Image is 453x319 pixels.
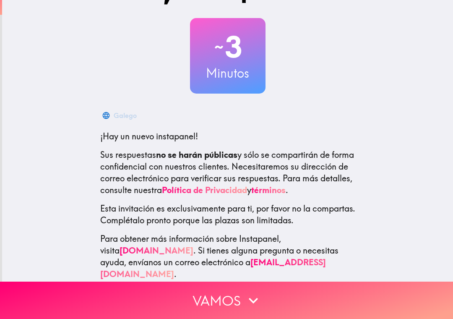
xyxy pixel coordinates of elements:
a: Política de Privacidad [162,185,247,195]
div: Galego [114,110,137,121]
b: no se harán públicas [156,149,237,160]
span: ~ [213,34,225,60]
a: términos [251,185,286,195]
h3: Minutos [190,64,266,82]
p: Esta invitación es exclusivamente para ti, por favor no la compartas. Complétalo pronto porque la... [100,203,355,226]
p: Sus respuestas y sólo se compartirán de forma confidencial con nuestros clientes. Necesitaremos s... [100,149,355,196]
a: [EMAIL_ADDRESS][DOMAIN_NAME] [100,257,326,279]
span: ¡Hay un nuevo instapanel! [100,131,198,141]
button: Galego [100,107,140,124]
a: [DOMAIN_NAME] [120,245,193,256]
p: Para obtener más información sobre Instapanel, visita . Si tienes alguna pregunta o necesitas ayu... [100,233,355,280]
h2: 3 [190,30,266,64]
